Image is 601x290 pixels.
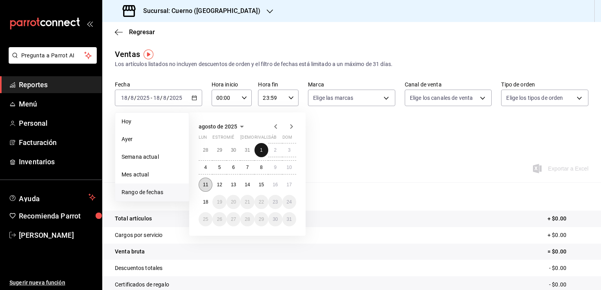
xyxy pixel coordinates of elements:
[199,195,212,209] button: 18 de agosto de 2025
[254,135,276,143] abbr: viernes
[254,212,268,226] button: 29 de agosto de 2025
[282,143,296,157] button: 3 de agosto de 2025
[203,217,208,222] abbr: 25 de agosto de 2025
[227,178,240,192] button: 13 de agosto de 2025
[240,160,254,174] button: 7 de agosto de 2025
[260,147,263,153] abbr: 1 de agosto de 2025
[282,160,296,174] button: 10 de agosto de 2025
[506,94,563,102] span: Elige los tipos de orden
[227,143,240,157] button: 30 de julio de 2025
[160,95,162,101] span: /
[227,135,234,143] abbr: miércoles
[19,158,55,166] font: Inventarios
[6,57,97,65] a: Pregunta a Parrot AI
[122,171,183,179] span: Mes actual
[19,81,48,89] font: Reportes
[246,165,249,170] abbr: 7 de agosto de 2025
[240,178,254,192] button: 14 de agosto de 2025
[87,20,93,27] button: open_drawer_menu
[167,95,169,101] span: /
[254,178,268,192] button: 15 de agosto de 2025
[287,165,292,170] abbr: 10 de agosto de 2025
[227,195,240,209] button: 20 de agosto de 2025
[549,264,588,272] p: - $0.00
[212,143,226,157] button: 29 de julio de 2025
[287,182,292,187] abbr: 17 de agosto de 2025
[268,143,282,157] button: 2 de agosto de 2025
[274,165,277,170] abbr: 9 de agosto de 2025
[240,195,254,209] button: 21 de agosto de 2025
[254,143,268,157] button: 1 de agosto de 2025
[9,47,97,64] button: Pregunta a Parrot AI
[203,199,208,205] abbr: 18 de agosto de 2025
[231,182,236,187] abbr: 13 de agosto de 2025
[151,95,152,101] span: -
[9,279,65,286] font: Sugerir nueva función
[501,82,588,87] label: Tipo de orden
[548,231,588,239] p: + $0.00
[287,199,292,205] abbr: 24 de agosto de 2025
[259,217,264,222] abbr: 29 de agosto de 2025
[19,100,37,108] font: Menú
[268,160,282,174] button: 9 de agosto de 2025
[19,119,48,127] font: Personal
[231,147,236,153] abbr: 30 de julio de 2025
[273,182,278,187] abbr: 16 de agosto de 2025
[204,165,207,170] abbr: 4 de agosto de 2025
[282,178,296,192] button: 17 de agosto de 2025
[122,117,183,126] span: Hoy
[115,28,155,36] button: Regresar
[203,147,208,153] abbr: 28 de julio de 2025
[258,82,299,87] label: Hora fin
[313,94,353,102] span: Elige las marcas
[308,82,395,87] label: Marca
[134,95,136,101] span: /
[136,95,150,101] input: ----
[122,188,183,196] span: Rango de fechas
[245,182,250,187] abbr: 14 de agosto de 2025
[268,212,282,226] button: 30 de agosto de 2025
[115,82,202,87] label: Fecha
[144,50,153,59] img: Marcador de información sobre herramientas
[199,122,247,131] button: agosto de 2025
[245,147,250,153] abbr: 31 de julio de 2025
[212,178,226,192] button: 12 de agosto de 2025
[163,95,167,101] input: --
[240,135,287,143] abbr: jueves
[273,217,278,222] abbr: 30 de agosto de 2025
[245,217,250,222] abbr: 28 de agosto de 2025
[169,95,183,101] input: ----
[260,165,263,170] abbr: 8 de agosto de 2025
[199,123,237,130] span: agosto de 2025
[227,212,240,226] button: 27 de agosto de 2025
[217,199,222,205] abbr: 19 de agosto de 2025
[19,231,74,239] font: [PERSON_NAME]
[115,264,162,272] p: Descuentos totales
[199,178,212,192] button: 11 de agosto de 2025
[21,51,85,60] span: Pregunta a Parrot AI
[218,165,221,170] abbr: 5 de agosto de 2025
[199,143,212,157] button: 28 de julio de 2025
[549,281,588,289] p: - $0.00
[19,212,81,220] font: Recomienda Parrot
[282,195,296,209] button: 24 de agosto de 2025
[212,82,252,87] label: Hora inicio
[199,135,207,143] abbr: lunes
[548,215,588,223] p: + $0.00
[227,160,240,174] button: 6 de agosto de 2025
[137,6,260,16] h3: Sucursal: Cuerno ([GEOGRAPHIC_DATA])
[254,195,268,209] button: 22 de agosto de 2025
[240,143,254,157] button: 31 de julio de 2025
[231,199,236,205] abbr: 20 de agosto de 2025
[268,135,277,143] abbr: sábado
[287,217,292,222] abbr: 31 de agosto de 2025
[203,182,208,187] abbr: 11 de agosto de 2025
[240,212,254,226] button: 28 de agosto de 2025
[254,160,268,174] button: 8 de agosto de 2025
[129,28,155,36] span: Regresar
[259,182,264,187] abbr: 15 de agosto de 2025
[115,248,145,256] p: Venta bruta
[115,192,588,201] p: Resumen
[245,199,250,205] abbr: 21 de agosto de 2025
[232,165,235,170] abbr: 6 de agosto de 2025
